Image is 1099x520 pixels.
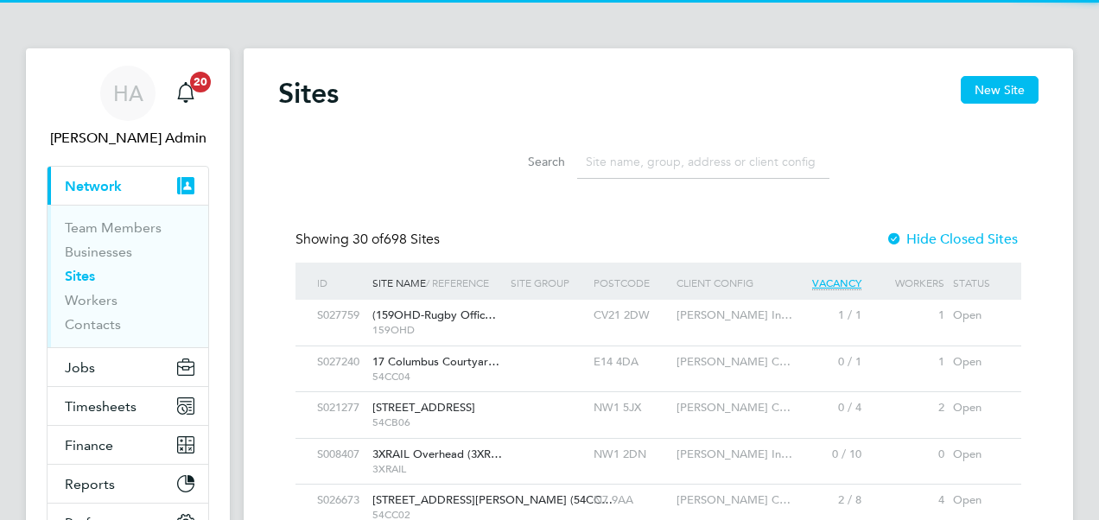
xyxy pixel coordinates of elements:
div: 4 [866,485,949,517]
a: Team Members [65,219,162,236]
div: Showing [295,231,443,249]
div: Workers [866,263,949,302]
div: S008407 [313,439,368,471]
a: Sites [65,268,95,284]
div: ID [313,263,368,302]
div: 2 / 8 [783,485,866,517]
div: S021277 [313,392,368,424]
button: Jobs [48,348,208,386]
span: HA [113,82,143,105]
div: 1 [866,300,949,332]
div: 2 [866,392,949,424]
div: Site Group [506,263,589,302]
span: [PERSON_NAME] C… [677,400,791,415]
div: Status [949,263,1004,302]
span: 17 Columbus Courtyar… [372,354,499,369]
span: Vacancy [812,276,861,290]
div: Network [48,205,208,347]
div: S026673 [313,485,368,517]
div: 0 [866,439,949,471]
span: 30 of [353,231,384,248]
a: 20 [168,66,203,121]
span: 20 [190,72,211,92]
div: Open [949,485,1004,517]
div: Open [949,392,1004,424]
span: [STREET_ADDRESS] [372,400,475,415]
div: 0 / 4 [783,392,866,424]
div: Client Config [672,263,783,302]
input: Site name, group, address or client config [577,145,829,179]
div: Open [949,300,1004,332]
span: Reports [65,476,115,492]
div: NW1 2DN [589,439,672,471]
div: N7 9AA [589,485,672,517]
a: Contacts [65,316,121,333]
h2: Sites [278,76,339,111]
span: Network [65,178,122,194]
span: 3XRAIL [372,462,502,476]
a: S027759(159OHD-Rugby Offic… 159OHDCV21 2DW[PERSON_NAME] In…1 / 11Open [313,299,1004,314]
span: Jobs [65,359,95,376]
a: S026673[STREET_ADDRESS][PERSON_NAME] (54CC… 54CC02N7 9AA[PERSON_NAME] C…2 / 84Open [313,484,1004,498]
span: 159OHD [372,323,502,337]
a: S02724017 Columbus Courtyar… 54CC04E14 4DA[PERSON_NAME] C…0 / 11Open [313,346,1004,360]
div: 1 [866,346,949,378]
span: 54CC04 [372,370,502,384]
div: Open [949,439,1004,471]
button: Finance [48,426,208,464]
span: (159OHD-Rugby Offic… [372,308,496,322]
div: 0 / 10 [783,439,866,471]
span: [PERSON_NAME] In… [677,308,792,322]
button: Timesheets [48,387,208,425]
span: 3XRAIL Overhead (3XR… [372,447,502,461]
div: Site Name [368,263,506,302]
span: [PERSON_NAME] In… [677,447,792,461]
div: S027759 [313,300,368,332]
span: Hays Admin [47,128,209,149]
div: E14 4DA [589,346,672,378]
div: Postcode [589,263,672,302]
span: Timesheets [65,398,137,415]
button: New Site [961,76,1039,104]
span: [STREET_ADDRESS][PERSON_NAME] (54CC… [372,492,613,507]
button: Reports [48,465,208,503]
a: Businesses [65,244,132,260]
a: S0084073XRAIL Overhead (3XR… 3XRAILNW1 2DN[PERSON_NAME] In…0 / 100Open [313,438,1004,453]
label: Hide Closed Sites [886,231,1018,248]
span: / Reference [426,276,489,289]
span: [PERSON_NAME] C… [677,354,791,369]
a: Workers [65,292,118,308]
span: Finance [65,437,113,453]
div: 0 / 1 [783,346,866,378]
span: [PERSON_NAME] C… [677,492,791,507]
a: HA[PERSON_NAME] Admin [47,66,209,149]
div: CV21 2DW [589,300,672,332]
a: S021277[STREET_ADDRESS] 54CB06NW1 5JX[PERSON_NAME] C…0 / 42Open [313,391,1004,406]
span: 698 Sites [353,231,440,248]
div: NW1 5JX [589,392,672,424]
div: S027240 [313,346,368,378]
span: 54CB06 [372,415,502,429]
button: Network [48,167,208,205]
div: Open [949,346,1004,378]
label: Search [487,154,565,169]
div: 1 / 1 [783,300,866,332]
